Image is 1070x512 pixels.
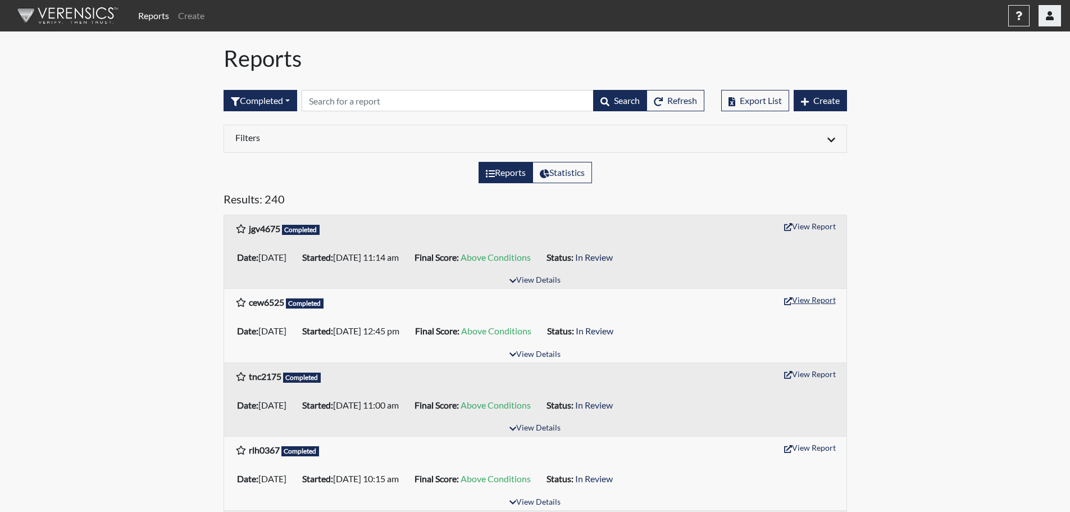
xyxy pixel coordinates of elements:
[667,95,697,106] span: Refresh
[298,248,410,266] li: [DATE] 11:14 am
[224,45,847,72] h1: Reports
[134,4,174,27] a: Reports
[575,473,613,484] span: In Review
[249,297,284,307] b: cew6525
[286,298,324,309] span: Completed
[281,446,320,456] span: Completed
[249,371,281,382] b: tnc2175
[813,95,840,106] span: Create
[461,325,531,336] span: Above Conditions
[721,90,789,111] button: Export List
[779,218,841,235] button: View Report
[614,95,640,106] span: Search
[233,248,298,266] li: [DATE]
[227,132,844,146] div: Click to expand/collapse filters
[461,473,531,484] span: Above Conditions
[249,445,280,455] b: rlh0367
[504,347,566,363] button: View Details
[298,470,410,488] li: [DATE] 10:15 am
[532,162,592,183] label: View statistics about completed interviews
[302,325,333,336] b: Started:
[575,252,613,262] span: In Review
[575,400,613,410] span: In Review
[547,325,574,336] b: Status:
[249,223,280,234] b: jgv4675
[461,252,531,262] span: Above Conditions
[794,90,847,111] button: Create
[302,473,333,484] b: Started:
[779,439,841,456] button: View Report
[302,400,333,410] b: Started:
[302,90,594,111] input: Search by Registration ID, Interview Number, or Investigation Name.
[302,252,333,262] b: Started:
[233,470,298,488] li: [DATE]
[415,400,459,410] b: Final Score:
[224,90,297,111] div: Filter by interview status
[779,365,841,383] button: View Report
[237,325,258,336] b: Date:
[224,90,297,111] button: Completed
[224,192,847,210] h5: Results: 240
[237,400,258,410] b: Date:
[740,95,782,106] span: Export List
[504,495,566,510] button: View Details
[461,400,531,410] span: Above Conditions
[504,273,566,288] button: View Details
[235,132,527,143] h6: Filters
[233,396,298,414] li: [DATE]
[646,90,704,111] button: Refresh
[547,252,573,262] b: Status:
[547,473,573,484] b: Status:
[547,400,573,410] b: Status:
[233,322,298,340] li: [DATE]
[576,325,613,336] span: In Review
[593,90,647,111] button: Search
[298,322,411,340] li: [DATE] 12:45 pm
[779,291,841,309] button: View Report
[282,225,320,235] span: Completed
[504,421,566,436] button: View Details
[237,252,258,262] b: Date:
[479,162,533,183] label: View the list of reports
[237,473,258,484] b: Date:
[415,252,459,262] b: Final Score:
[174,4,209,27] a: Create
[415,325,459,336] b: Final Score:
[415,473,459,484] b: Final Score:
[283,373,321,383] span: Completed
[298,396,410,414] li: [DATE] 11:00 am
